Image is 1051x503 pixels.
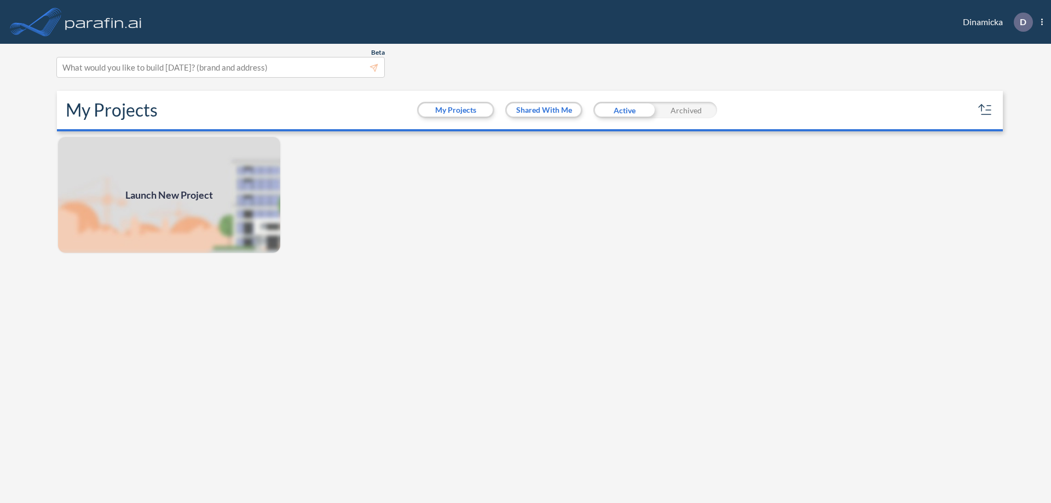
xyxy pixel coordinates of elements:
[125,188,213,203] span: Launch New Project
[57,136,281,254] a: Launch New Project
[63,11,144,33] img: logo
[66,100,158,120] h2: My Projects
[977,101,994,119] button: sort
[419,103,493,117] button: My Projects
[371,48,385,57] span: Beta
[946,13,1043,32] div: Dinamicka
[1020,17,1026,27] p: D
[655,102,717,118] div: Archived
[593,102,655,118] div: Active
[57,136,281,254] img: add
[507,103,581,117] button: Shared With Me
